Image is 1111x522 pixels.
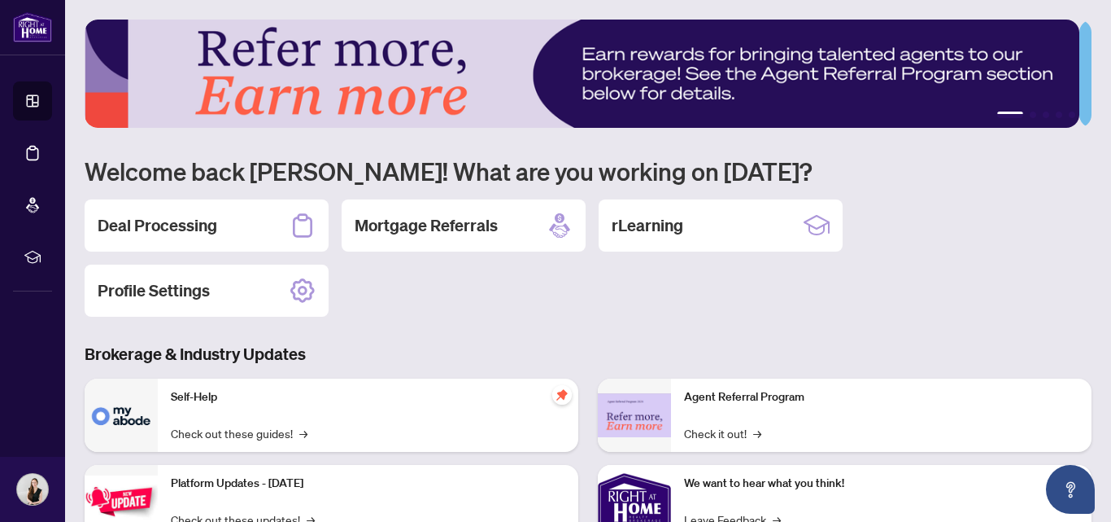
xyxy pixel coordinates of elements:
button: 3 [1043,112,1049,118]
img: Self-Help [85,379,158,452]
h2: Deal Processing [98,214,217,237]
button: 5 [1069,112,1075,118]
a: Check out these guides!→ [171,424,307,442]
h2: rLearning [612,214,683,237]
a: Check it out!→ [684,424,761,442]
p: Platform Updates - [DATE] [171,475,565,493]
span: → [753,424,761,442]
h2: Profile Settings [98,279,210,302]
button: 4 [1056,112,1062,118]
h1: Welcome back [PERSON_NAME]! What are you working on [DATE]? [85,156,1091,186]
button: 1 [997,112,1023,118]
p: We want to hear what you think! [684,475,1078,493]
img: Profile Icon [17,474,48,505]
img: Slide 0 [85,20,1079,128]
span: → [299,424,307,442]
p: Agent Referral Program [684,388,1078,406]
p: Self-Help [171,388,565,406]
img: Agent Referral Program [598,393,671,438]
span: pushpin [552,385,572,405]
h3: Brokerage & Industry Updates [85,343,1091,366]
img: logo [13,12,52,42]
button: Open asap [1046,465,1095,514]
button: 2 [1030,112,1036,118]
h2: Mortgage Referrals [355,214,498,237]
